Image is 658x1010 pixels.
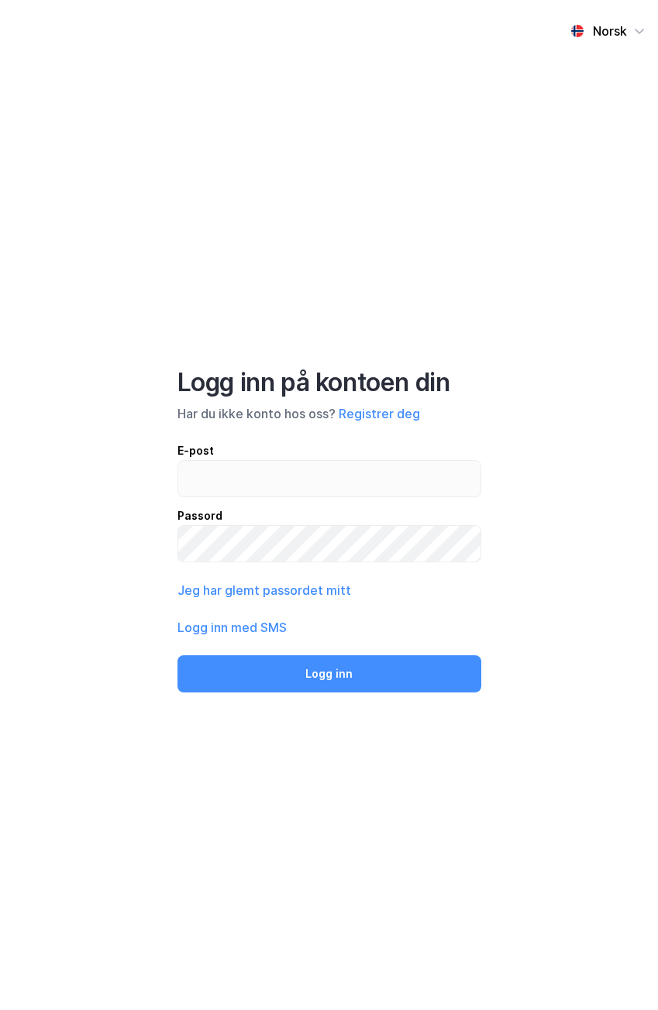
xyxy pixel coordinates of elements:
[177,618,287,637] button: Logg inn med SMS
[593,22,627,40] div: Norsk
[177,507,481,525] div: Passord
[339,404,420,423] button: Registrer deg
[177,655,481,692] button: Logg inn
[177,441,481,460] div: E-post
[177,404,481,423] div: Har du ikke konto hos oss?
[177,581,351,599] button: Jeg har glemt passordet mitt
[177,367,481,398] div: Logg inn på kontoen din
